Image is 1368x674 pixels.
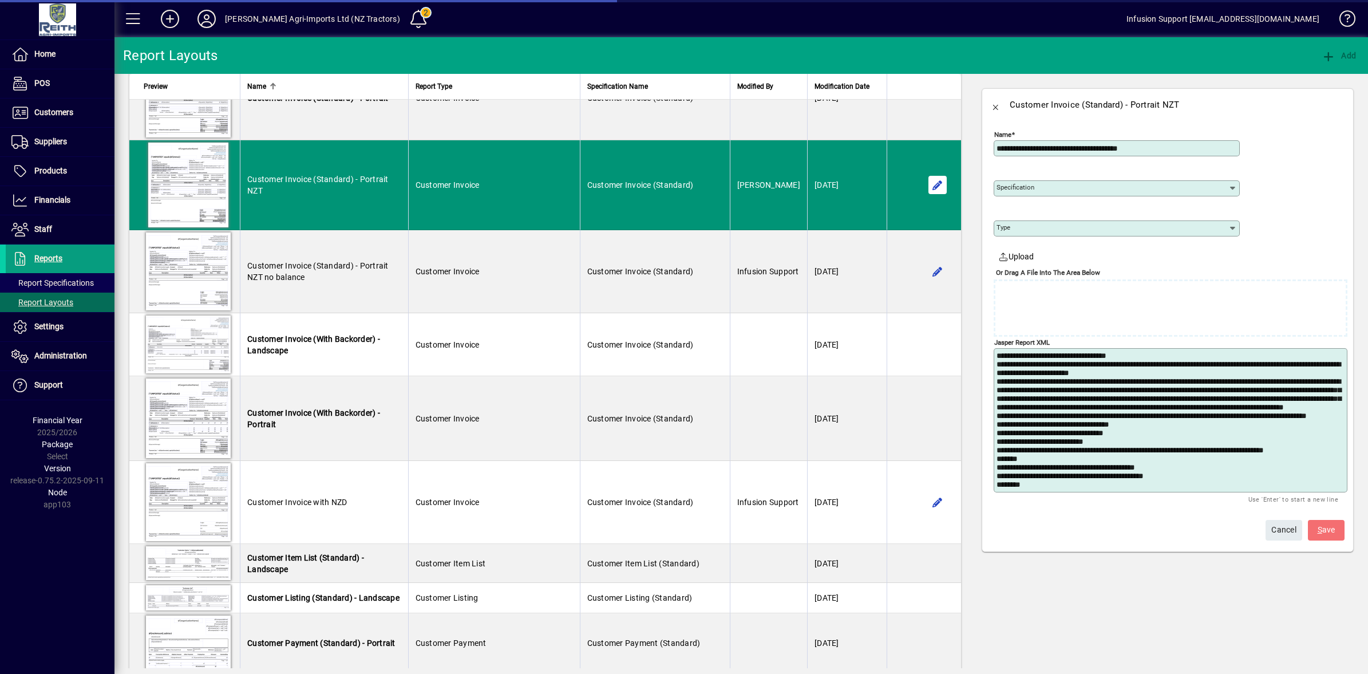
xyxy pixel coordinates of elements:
span: Customer Item List (Standard) - Landscape [247,553,364,574]
span: Administration [34,351,87,360]
span: Customer Invoice [416,414,480,423]
span: Infusion Support [737,267,799,276]
button: Upload [994,246,1038,267]
td: [DATE] [807,461,887,544]
span: Support [34,380,63,389]
span: Reports [34,254,62,263]
span: Customer Invoice (Standard) - Portrait NZT [247,175,389,195]
mat-hint: Use 'Enter' to start a new line [1248,492,1338,506]
a: Products [6,157,114,186]
span: Customer Invoice with NZD [247,498,347,507]
div: Name [247,80,401,93]
span: Customers [34,108,73,117]
span: Node [48,488,67,497]
span: Specification Name [587,80,648,93]
span: Products [34,166,67,175]
span: Customer Invoice (Standard) [587,498,694,507]
span: Upload [998,251,1034,263]
mat-label: Specification [997,183,1034,191]
span: Customer Payment (Standard) - Portrait [247,638,396,648]
span: Customer Listing (Standard) [587,593,693,602]
span: Infusion Support [737,498,799,507]
span: Customer Item List [416,559,486,568]
mat-label: Jasper Report XML [994,338,1050,346]
button: Save [1308,520,1345,541]
span: Customer Listing (Standard) - Landscape [247,593,400,602]
a: Support [6,371,114,400]
td: [DATE] [807,140,887,230]
span: Cancel [1271,521,1296,539]
span: Add [1322,51,1356,60]
span: Customer Invoice (With Backorder) - Portrait [247,408,380,429]
a: Report Layouts [6,293,114,312]
a: Staff [6,215,114,244]
span: Report Layouts [11,298,73,307]
div: Report Type [416,80,573,93]
span: Customer Invoice (Standard) - Portrait [247,93,389,103]
span: POS [34,78,50,88]
a: Customers [6,98,114,127]
mat-label: Name [994,131,1011,139]
a: Suppliers [6,128,114,156]
span: Customer Invoice (Standard) [587,93,694,103]
div: Customer Invoice (Standard) - Portrait NZT [1010,96,1180,114]
span: Staff [34,224,52,234]
div: [PERSON_NAME] Agri-Imports Ltd (NZ Tractors) [225,10,400,28]
span: Name [247,80,266,93]
td: [DATE] [807,230,887,313]
span: Financials [34,195,70,204]
span: Report Type [416,80,452,93]
div: Infusion Support [EMAIL_ADDRESS][DOMAIN_NAME] [1126,10,1319,28]
span: Modification Date [815,80,869,93]
td: [DATE] [807,583,887,613]
td: [DATE] [807,544,887,583]
td: [DATE] [807,613,887,673]
span: Customer Invoice (With Backorder) - Landscape [247,334,380,355]
button: Add [152,9,188,29]
span: Customer Invoice (Standard) - Portrait NZT no balance [247,261,389,282]
a: Report Specifications [6,273,114,293]
a: Administration [6,342,114,370]
span: Customer Invoice [416,267,480,276]
span: Modified By [737,80,773,93]
span: Version [44,464,71,473]
span: ave [1318,521,1335,539]
span: S [1318,525,1322,534]
a: Knowledge Base [1331,2,1354,40]
button: Back [982,91,1010,119]
a: Financials [6,186,114,215]
span: Suppliers [34,137,67,146]
span: Customer Invoice (Standard) [587,414,694,423]
button: Cancel [1266,520,1302,541]
a: POS [6,69,114,98]
div: Modification Date [815,80,880,93]
span: Financial Year [33,416,82,425]
span: Customer Invoice (Standard) [587,180,694,190]
td: [DATE] [807,376,887,461]
a: Home [6,40,114,69]
span: Customer Invoice (Standard) [587,267,694,276]
span: Report Specifications [11,278,94,287]
span: Home [34,49,56,58]
span: Customer Payment [416,638,487,648]
mat-label: Type [997,223,1010,231]
span: Customer Item List (Standard) [587,559,699,568]
button: Add [1319,45,1359,66]
td: [DATE] [807,313,887,376]
div: Report Layouts [123,46,218,65]
span: Customer Invoice [416,340,480,349]
span: Customer Invoice (Standard) [587,340,694,349]
span: Customer Invoice [416,498,480,507]
button: Profile [188,9,225,29]
span: Preview [144,80,168,93]
span: Customer Payment (Standard) [587,638,701,648]
span: Customer Invoice [416,180,480,190]
span: Customer Listing [416,593,479,602]
div: Specification Name [587,80,723,93]
span: [PERSON_NAME] [737,180,800,190]
span: Customer Invoice [416,93,480,103]
a: Settings [6,313,114,341]
span: Package [42,440,73,449]
span: Settings [34,322,64,331]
